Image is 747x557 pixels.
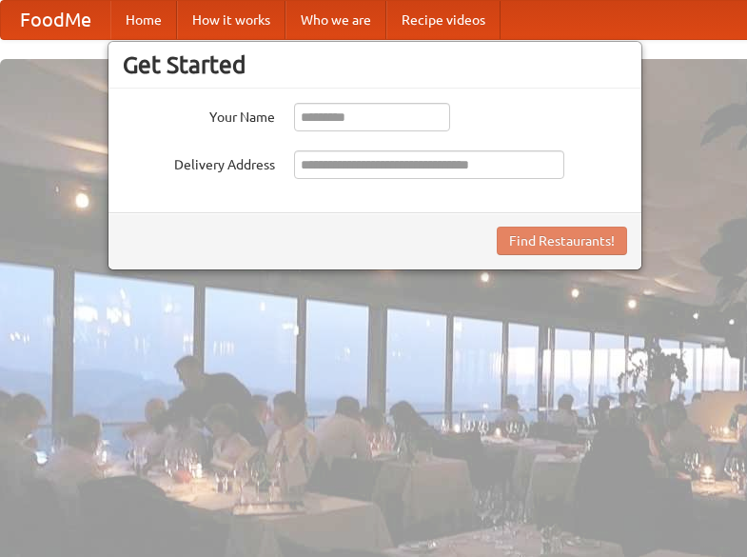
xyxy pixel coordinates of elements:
[285,1,386,39] a: Who we are
[1,1,110,39] a: FoodMe
[123,150,275,174] label: Delivery Address
[123,50,627,79] h3: Get Started
[497,227,627,255] button: Find Restaurants!
[386,1,501,39] a: Recipe videos
[177,1,285,39] a: How it works
[123,103,275,127] label: Your Name
[110,1,177,39] a: Home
